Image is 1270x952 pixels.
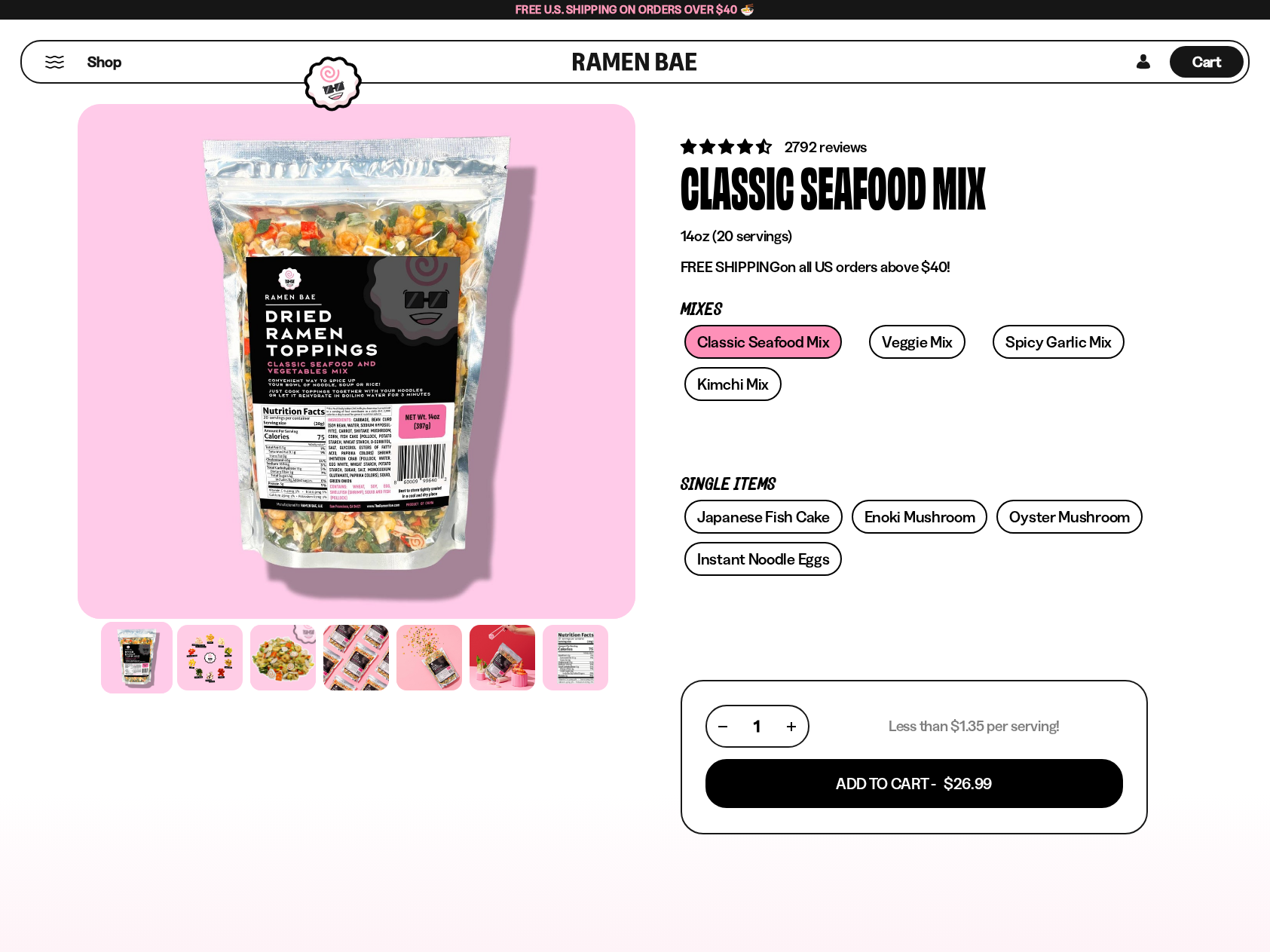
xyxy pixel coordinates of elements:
[44,56,65,69] button: Mobile Menu Trigger
[87,46,121,78] a: Shop
[681,258,1148,277] p: on all US orders above $40!
[516,2,754,17] span: Free U.S. Shipping on Orders over $40 🍜
[681,227,1148,246] p: 14oz (20 servings)
[681,303,1148,317] p: Mixes
[932,158,986,214] div: Mix
[996,500,1143,534] a: Oyster Mushroom
[1192,53,1222,71] span: Cart
[684,500,843,534] a: Japanese Fish Cake
[785,138,868,156] span: 2792 reviews
[993,325,1125,359] a: Spicy Garlic Mix
[681,258,780,276] strong: FREE SHIPPING
[754,717,760,736] span: 1
[681,158,794,214] div: Classic
[684,542,842,576] a: Instant Noodle Eggs
[889,717,1060,736] p: Less than $1.35 per serving!
[869,325,966,359] a: Veggie Mix
[705,759,1123,808] button: Add To Cart - $26.99
[681,137,775,156] span: 4.68 stars
[800,158,926,214] div: Seafood
[1170,41,1244,82] a: Cart
[681,478,1148,492] p: Single Items
[684,367,782,401] a: Kimchi Mix
[87,52,121,72] span: Shop
[852,500,988,534] a: Enoki Mushroom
